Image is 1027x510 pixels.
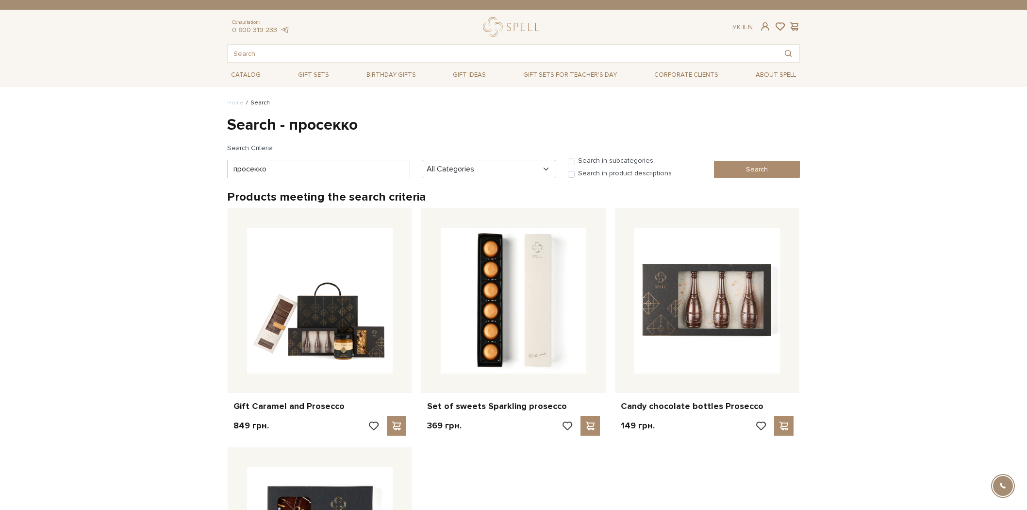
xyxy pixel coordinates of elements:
[232,26,277,34] a: 0 800 319 233
[233,401,406,412] a: Gift Caramel and Prosecco
[732,23,741,31] a: Ук
[227,189,800,204] h2: Products meeting the search criteria
[232,19,289,26] span: Consultation:
[233,420,269,431] p: 849 грн.
[621,420,655,431] p: 149 грн.
[227,160,410,178] input: Keywords
[743,23,744,31] span: |
[227,115,800,136] h1: Search - просекко
[483,17,544,37] a: logo
[578,156,653,165] label: Search in subcategories
[227,139,273,156] label: Search Criteria
[363,68,420,83] a: Birthday gifts
[519,67,621,83] a: Gift sets for Teacher's Day
[294,68,333,83] a: Gift sets
[621,401,794,412] a: Candy chocolate bottles Prosecco
[449,68,490,83] a: Gift ideas
[228,45,777,62] input: Search
[714,161,800,178] input: Search
[578,169,672,178] label: Search in product descriptions
[427,420,462,431] p: 369 грн.
[427,401,600,412] a: Set of sweets Sparkling prosecco
[732,23,753,32] div: En
[227,99,244,106] a: Home
[227,68,265,83] a: Catalog
[777,45,799,62] button: Search
[752,68,800,83] a: About Spell
[568,171,575,178] input: Search in product descriptions
[650,68,722,83] a: Corporate clients
[280,26,289,34] a: telegram
[244,99,270,107] li: Search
